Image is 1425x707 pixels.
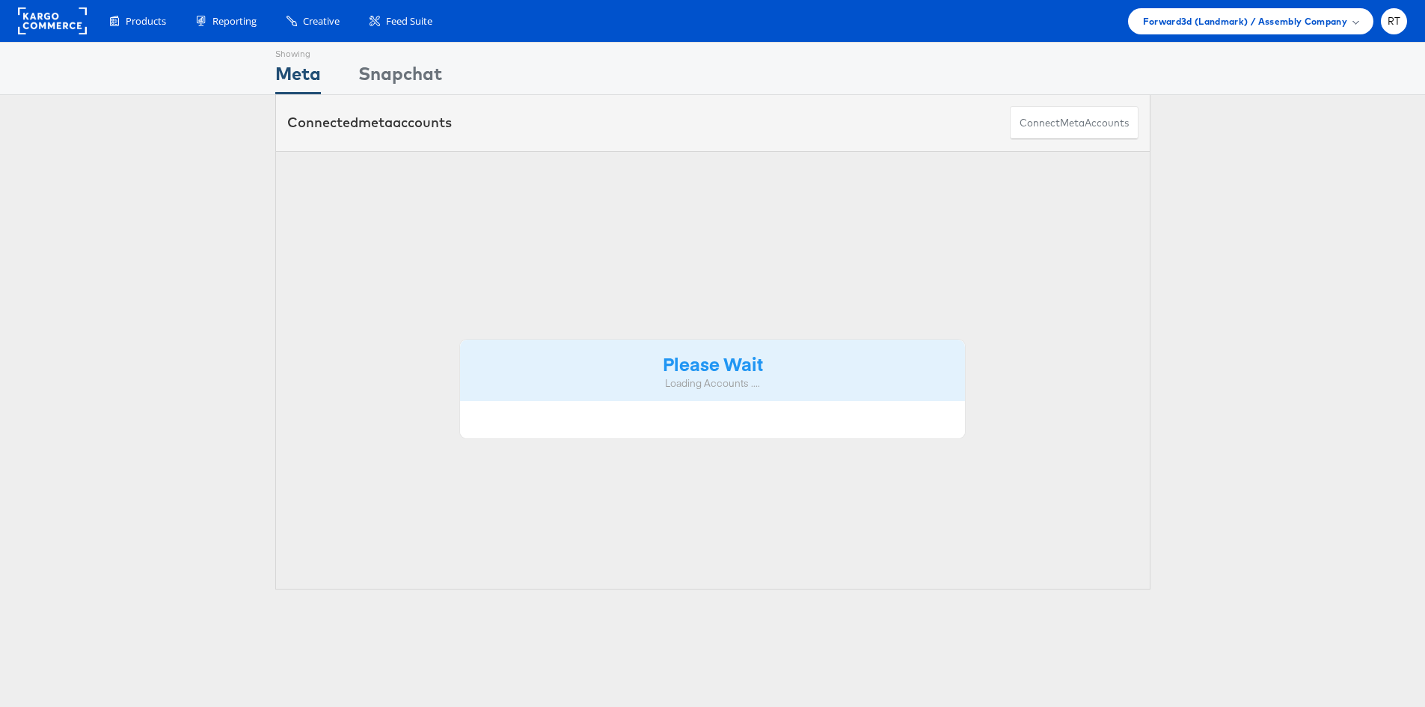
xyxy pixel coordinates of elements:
[663,351,763,376] strong: Please Wait
[358,114,393,131] span: meta
[212,14,257,28] span: Reporting
[471,376,954,391] div: Loading Accounts ....
[1143,13,1347,29] span: Forward3d (Landmark) / Assembly Company
[275,61,321,94] div: Meta
[126,14,166,28] span: Products
[275,43,321,61] div: Showing
[287,113,452,132] div: Connected accounts
[1010,106,1139,140] button: ConnectmetaAccounts
[1388,16,1401,26] span: RT
[386,14,432,28] span: Feed Suite
[303,14,340,28] span: Creative
[1060,116,1085,130] span: meta
[358,61,442,94] div: Snapchat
